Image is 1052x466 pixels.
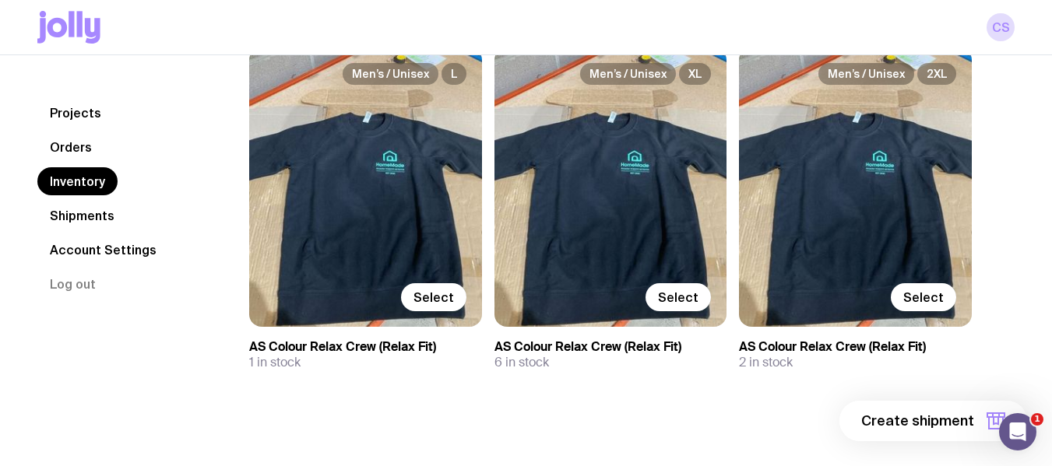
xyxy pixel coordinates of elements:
span: Select [413,289,454,305]
span: XL [679,63,711,85]
iframe: Intercom live chat [999,413,1036,450]
span: 6 in stock [494,355,549,370]
button: Create shipment [839,401,1027,441]
span: Men’s / Unisex [818,63,914,85]
a: Account Settings [37,236,169,264]
span: Select [903,289,944,305]
a: Orders [37,133,104,161]
a: Inventory [37,167,118,195]
span: Men’s / Unisex [580,63,676,85]
h3: AS Colour Relax Crew (Relax Fit) [249,339,482,355]
a: CS [987,13,1015,41]
span: Men’s / Unisex [343,63,438,85]
h3: AS Colour Relax Crew (Relax Fit) [494,339,727,355]
a: Shipments [37,201,127,229]
span: Select [658,289,698,305]
a: Projects [37,99,114,127]
span: Create shipment [861,412,974,430]
span: L [442,63,466,85]
h3: AS Colour Relax Crew (Relax Fit) [739,339,972,355]
button: Log out [37,270,108,298]
span: 2 in stock [739,355,793,370]
span: 2XL [917,63,956,85]
span: 1 in stock [249,355,301,370]
span: 1 [1031,413,1043,426]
